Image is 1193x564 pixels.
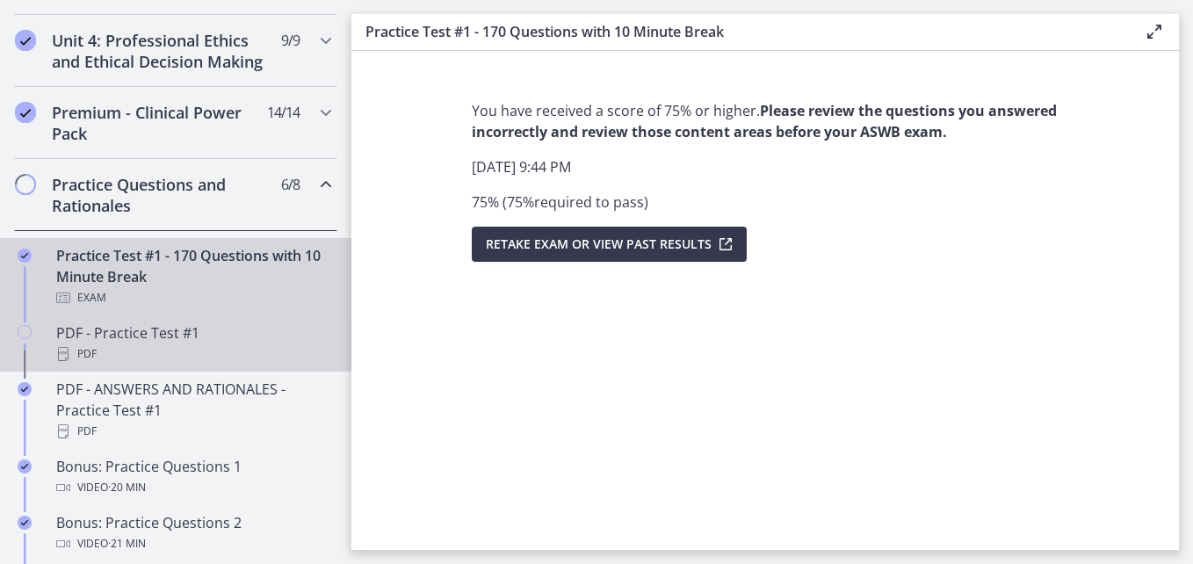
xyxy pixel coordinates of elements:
i: Completed [18,516,32,530]
div: Bonus: Practice Questions 1 [56,456,330,498]
div: PDF [56,421,330,442]
span: [DATE] 9:44 PM [472,157,571,177]
div: Exam [56,287,330,308]
h2: Premium - Clinical Power Pack [52,102,266,144]
span: 9 / 9 [281,30,300,51]
span: · 21 min [108,533,146,554]
div: PDF - ANSWERS AND RATIONALES - Practice Test #1 [56,379,330,442]
span: 75 % ( 75 % required to pass ) [472,192,648,212]
h2: Unit 4: Professional Ethics and Ethical Decision Making [52,30,266,72]
span: 14 / 14 [267,102,300,123]
h3: Practice Test #1 - 170 Questions with 10 Minute Break [365,21,1116,42]
button: Retake Exam OR View Past Results [472,227,747,262]
i: Completed [18,459,32,474]
i: Completed [18,249,32,263]
strong: Please review the questions you answered incorrectly and review those content areas before your A... [472,101,1057,141]
p: You have received a score of 75% or higher. [472,100,1059,142]
div: Video [56,477,330,498]
div: Video [56,533,330,554]
span: 6 / 8 [281,174,300,195]
div: Bonus: Practice Questions 2 [56,512,330,554]
i: Completed [15,102,36,123]
div: Practice Test #1 - 170 Questions with 10 Minute Break [56,245,330,308]
div: PDF [56,343,330,365]
i: Completed [15,30,36,51]
i: Completed [18,382,32,396]
span: Retake Exam OR View Past Results [486,234,712,255]
span: · 20 min [108,477,146,498]
h2: Practice Questions and Rationales [52,174,266,216]
div: PDF - Practice Test #1 [56,322,330,365]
